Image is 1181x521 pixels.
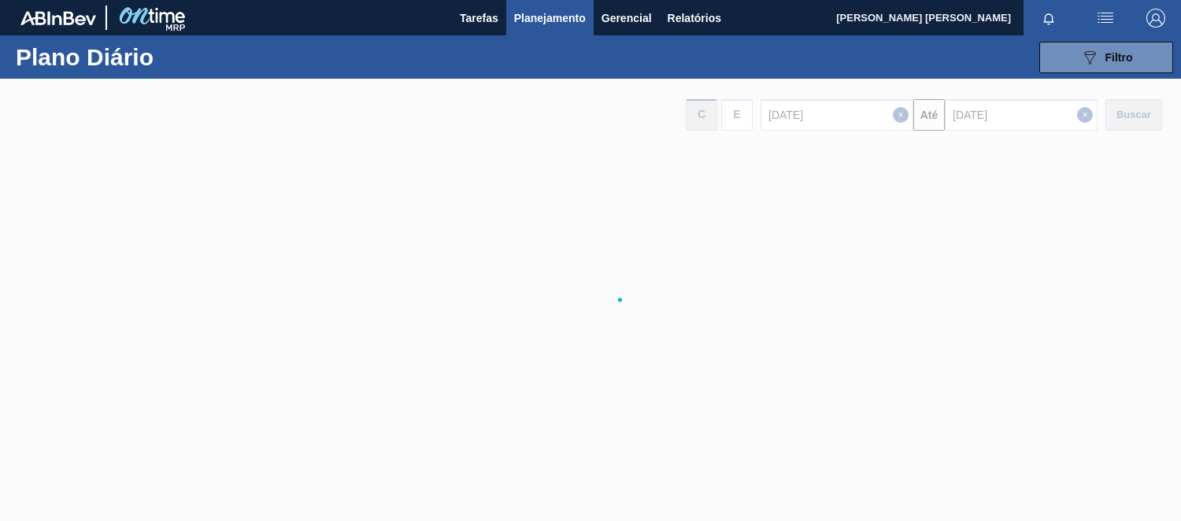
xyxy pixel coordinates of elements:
button: Notificações [1024,7,1074,29]
span: Relatórios [668,9,721,28]
span: Planejamento [514,9,586,28]
span: Filtro [1105,51,1133,64]
h1: Plano Diário [16,48,291,66]
img: Logout [1146,9,1165,28]
img: userActions [1096,9,1115,28]
span: Gerencial [602,9,652,28]
img: TNhmsLtSVTkK8tSr43FrP2fwEKptu5GPRR3wAAAABJRU5ErkJggg== [20,11,96,25]
button: Filtro [1039,42,1173,73]
span: Tarefas [460,9,498,28]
